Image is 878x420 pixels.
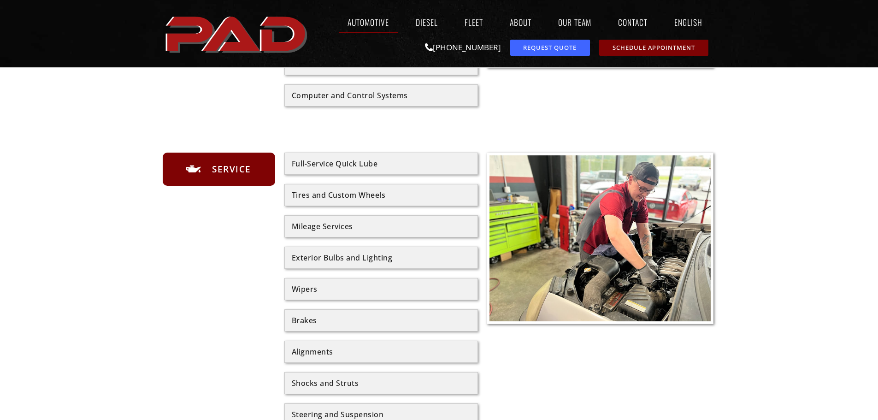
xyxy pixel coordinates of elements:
[292,254,471,261] div: Exterior Bulbs and Lighting
[292,92,471,99] div: Computer and Control Systems
[501,12,540,33] a: About
[292,160,471,167] div: Full-Service Quick Lube
[292,411,471,418] div: Steering and Suspension
[456,12,492,33] a: Fleet
[163,9,312,59] img: The image shows the word "PAD" in bold, red, uppercase letters with a slight shadow effect.
[312,12,716,33] nav: Menu
[210,162,251,177] span: Service
[425,42,501,53] a: [PHONE_NUMBER]
[489,155,711,322] img: A mechanic wearing gloves and a cap works on the engine of a car inside an auto repair shop.
[666,12,716,33] a: English
[292,348,471,355] div: Alignments
[292,223,471,230] div: Mileage Services
[292,317,471,324] div: Brakes
[613,45,695,51] span: Schedule Appointment
[549,12,600,33] a: Our Team
[163,9,312,59] a: pro automotive and diesel home page
[292,379,471,387] div: Shocks and Struts
[407,12,447,33] a: Diesel
[599,40,708,56] a: schedule repair or service appointment
[339,12,398,33] a: Automotive
[609,12,656,33] a: Contact
[523,45,577,51] span: Request Quote
[510,40,590,56] a: request a service or repair quote
[292,191,471,199] div: Tires and Custom Wheels
[292,285,471,293] div: Wipers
